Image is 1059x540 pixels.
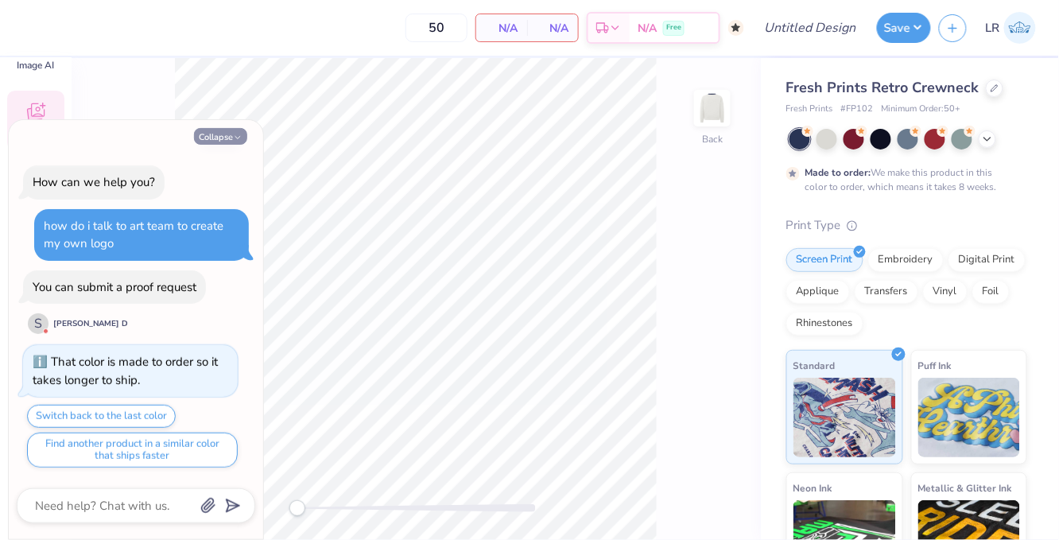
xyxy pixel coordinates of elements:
span: Neon Ink [793,480,832,496]
span: Metallic & Glitter Ink [918,480,1012,496]
span: Standard [793,357,836,374]
div: Print Type [786,216,1027,235]
div: You can submit a proof request [33,279,196,295]
span: N/A [638,20,657,37]
input: – – [405,14,467,42]
button: Save [877,13,931,43]
div: Transfers [855,280,918,304]
div: Foil [972,280,1010,304]
img: Louise Racquet [1004,12,1036,44]
div: Screen Print [786,248,863,272]
div: We make this product in this color to order, which means it takes 8 weeks. [805,165,1001,194]
span: # FP102 [841,103,874,116]
div: Digital Print [948,248,1026,272]
div: S [28,313,48,334]
strong: Made to order: [805,166,871,179]
div: That color is made to order so it takes longer to ship. [33,354,218,388]
div: Back [702,132,723,146]
span: N/A [486,20,518,37]
img: Puff Ink [918,378,1021,457]
img: Back [696,92,728,124]
div: Embroidery [868,248,944,272]
span: N/A [537,20,568,37]
span: LR [986,19,1000,37]
div: Applique [786,280,850,304]
a: LR [979,12,1043,44]
span: Minimum Order: 50 + [882,103,961,116]
span: Free [666,22,681,33]
div: [PERSON_NAME] D [53,318,128,330]
button: Collapse [194,128,247,145]
button: Find another product in a similar color that ships faster [27,433,238,468]
button: Switch back to the last color [27,405,176,428]
div: How can we help you? [33,174,155,190]
span: Fresh Prints [786,103,833,116]
span: Puff Ink [918,357,952,374]
input: Untitled Design [752,12,869,44]
div: Vinyl [923,280,968,304]
div: Rhinestones [786,312,863,336]
div: Accessibility label [289,500,305,516]
img: Standard [793,378,896,457]
span: Image AI [17,59,55,72]
span: Fresh Prints Retro Crewneck [786,78,979,97]
div: how do i talk to art team to create my own logo [44,218,223,252]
